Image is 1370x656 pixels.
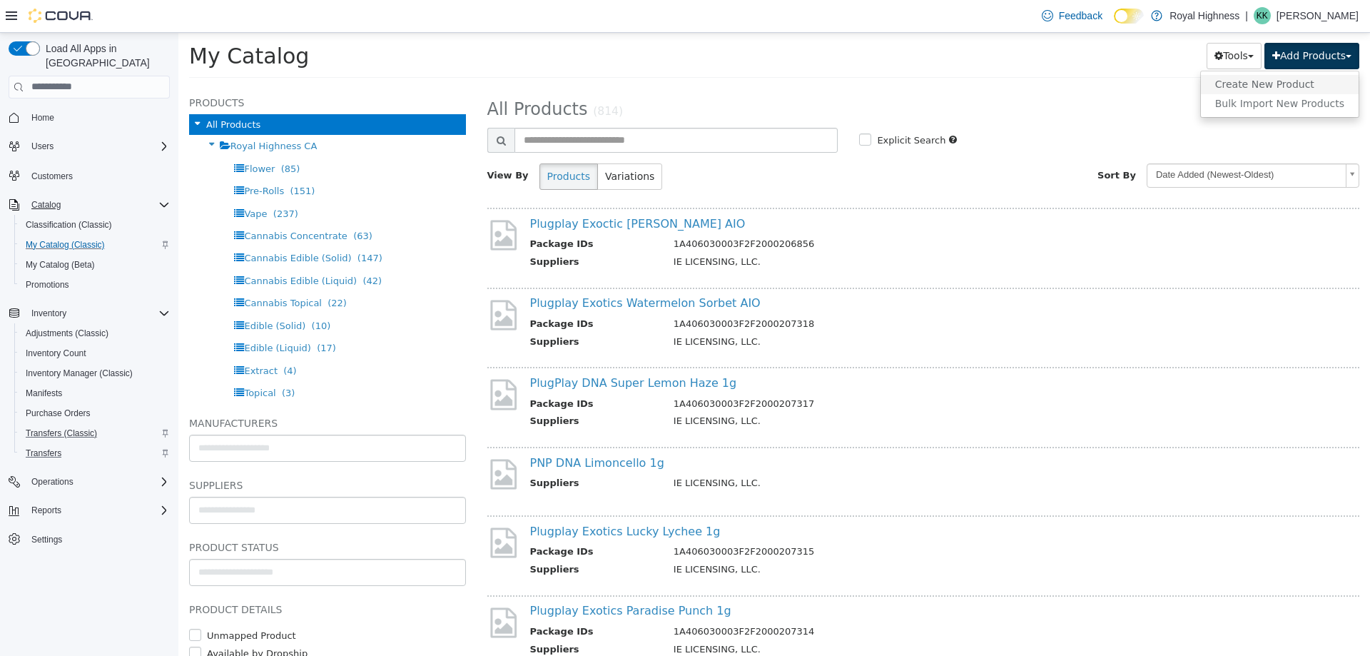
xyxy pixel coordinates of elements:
[20,256,101,273] a: My Catalog (Beta)
[352,302,484,320] th: Suppliers
[20,385,170,402] span: Manifests
[3,529,176,550] button: Settings
[1023,61,1180,81] a: Bulk Import New Products
[40,41,170,70] span: Load All Apps in [GEOGRAPHIC_DATA]
[352,592,484,610] th: Package IDs
[352,423,486,437] a: PNP DNA Limoncello 1g
[26,502,67,519] button: Reports
[484,222,1150,240] td: IE LICENSING, LLC.
[352,530,484,547] th: Suppliers
[3,303,176,323] button: Inventory
[11,568,288,585] h5: Product Details
[484,364,1150,382] td: 1A406030003F2F2000207317
[1114,9,1144,24] input: Dark Mode
[20,216,118,233] a: Classification (Classic)
[969,131,1162,153] span: Date Added (Newest-Oldest)
[25,596,118,610] label: Unmapped Product
[138,310,158,321] span: (17)
[66,288,127,298] span: Edible (Solid)
[484,302,1150,320] td: IE LICENSING, LLC.
[968,131,1181,155] a: Date Added (Newest-Oldest)
[3,165,176,186] button: Customers
[3,136,176,156] button: Users
[11,444,288,461] h5: Suppliers
[695,101,767,115] label: Explicit Search
[26,428,97,439] span: Transfers (Classic)
[26,530,170,548] span: Settings
[352,343,559,357] a: PlugPlay DNA Super Lemon Haze 1g
[31,505,61,516] span: Reports
[1059,9,1102,23] span: Feedback
[352,184,567,198] a: Plugplay Exoctic [PERSON_NAME] AIO
[66,176,88,186] span: Vape
[14,363,176,383] button: Inventory Manager (Classic)
[31,308,66,319] span: Inventory
[52,108,139,118] span: Royal Highness CA
[14,383,176,403] button: Manifests
[20,345,170,362] span: Inventory Count
[20,405,96,422] a: Purchase Orders
[419,131,484,157] button: Variations
[20,405,170,422] span: Purchase Orders
[415,72,445,85] small: (814)
[26,138,170,155] span: Users
[361,131,420,157] button: Products
[14,443,176,463] button: Transfers
[20,385,68,402] a: Manifests
[1254,7,1271,24] div: Kiyah King
[1245,7,1248,24] p: |
[309,424,341,459] img: missing-image.png
[309,265,341,300] img: missing-image.png
[484,284,1150,302] td: 1A406030003F2F2000207318
[66,131,96,141] span: Flower
[20,236,111,253] a: My Catalog (Classic)
[14,255,176,275] button: My Catalog (Beta)
[484,204,1150,222] td: 1A406030003F2F2000206856
[26,196,66,213] button: Catalog
[14,423,176,443] button: Transfers (Classic)
[26,473,170,490] span: Operations
[95,176,120,186] span: (237)
[26,138,59,155] button: Users
[26,109,170,126] span: Home
[352,284,484,302] th: Package IDs
[66,198,168,208] span: Cannabis Concentrate
[25,614,129,628] label: Available by Dropship
[1023,42,1180,61] a: Create New Product
[14,275,176,295] button: Promotions
[26,196,170,213] span: Catalog
[31,171,73,182] span: Customers
[66,355,97,365] span: Topical
[309,493,341,528] img: missing-image.png
[484,530,1150,547] td: IE LICENSING, LLC.
[1086,10,1181,36] button: Add Products
[20,276,170,293] span: Promotions
[149,265,168,276] span: (22)
[20,216,170,233] span: Classification (Classic)
[26,305,72,322] button: Inventory
[31,112,54,123] span: Home
[1257,7,1268,24] span: KK
[26,239,105,251] span: My Catalog (Classic)
[352,610,484,627] th: Suppliers
[29,9,93,23] img: Cova
[352,364,484,382] th: Package IDs
[26,408,91,419] span: Purchase Orders
[66,243,178,253] span: Cannabis Edible (Liquid)
[309,66,410,86] span: All Products
[14,215,176,235] button: Classification (Classic)
[179,220,204,231] span: (147)
[31,534,62,545] span: Settings
[3,500,176,520] button: Reports
[26,305,170,322] span: Inventory
[105,333,118,343] span: (4)
[352,263,582,277] a: Plugplay Exotics Watermelon Sorbet AIO
[20,365,138,382] a: Inventory Manager (Classic)
[20,236,170,253] span: My Catalog (Classic)
[26,219,112,231] span: Classification (Classic)
[66,333,99,343] span: Extract
[1036,1,1108,30] a: Feedback
[14,403,176,423] button: Purchase Orders
[20,425,170,442] span: Transfers (Classic)
[66,310,132,321] span: Edible (Liquid)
